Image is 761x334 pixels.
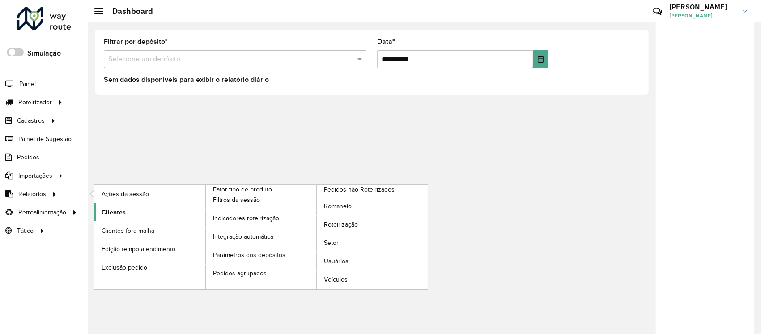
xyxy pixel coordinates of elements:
span: Retroalimentação [18,208,66,217]
span: Filtros da sessão [213,195,260,205]
span: Indicadores roteirização [213,214,279,223]
span: Tático [17,226,34,236]
label: Simulação [27,48,61,59]
span: Pedidos agrupados [213,269,267,278]
span: Usuários [324,257,349,266]
a: Filtros da sessão [206,191,317,209]
span: [PERSON_NAME] [669,12,736,20]
span: Edição tempo atendimento [102,244,175,254]
span: Clientes fora malha [102,226,154,236]
span: Veículos [324,275,348,284]
a: Pedidos agrupados [206,265,317,283]
span: Setor [324,238,339,248]
a: Roteirização [317,216,428,234]
button: Choose Date [533,50,548,68]
span: Fator tipo de produto [213,185,272,194]
a: Usuários [317,253,428,270]
a: Indicadores roteirização [206,210,317,227]
a: Contato Rápido [648,2,667,21]
label: Sem dados disponíveis para exibir o relatório diário [104,74,269,85]
span: Painel [19,79,36,89]
a: Edição tempo atendimento [94,240,205,258]
a: Pedidos não Roteirizados [206,185,428,289]
span: Exclusão pedido [102,263,147,272]
span: Pedidos [17,153,39,162]
span: Painel de Sugestão [18,134,72,144]
span: Cadastros [17,116,45,125]
a: Exclusão pedido [94,258,205,276]
span: Roteirização [324,220,358,229]
a: Clientes [94,203,205,221]
a: Integração automática [206,228,317,246]
a: Parâmetros dos depósitos [206,246,317,264]
span: Roteirizador [18,98,52,107]
h2: Dashboard [103,6,153,16]
a: Ações da sessão [94,185,205,203]
h3: [PERSON_NAME] [669,3,736,11]
span: Relatórios [18,189,46,199]
span: Integração automática [213,232,273,241]
span: Romaneio [324,201,352,211]
span: Clientes [102,208,126,217]
span: Parâmetros dos depósitos [213,250,285,260]
a: Clientes fora malha [94,222,205,240]
a: Setor [317,234,428,252]
label: Filtrar por depósito [104,36,168,47]
span: Importações [18,171,52,180]
a: Romaneio [317,197,428,215]
a: Fator tipo de produto [94,185,317,289]
span: Ações da sessão [102,189,149,199]
span: Pedidos não Roteirizados [324,185,395,194]
a: Veículos [317,271,428,289]
label: Data [377,36,395,47]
